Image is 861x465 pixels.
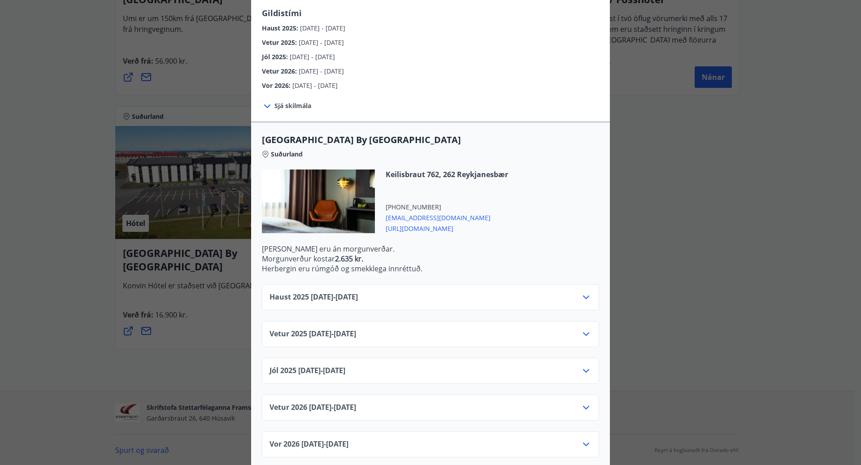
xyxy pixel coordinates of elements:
span: Suðurland [271,150,303,159]
span: Vetur 2025 [DATE] - [DATE] [270,329,356,339]
span: [DATE] - [DATE] [290,52,335,61]
span: Vor 2026 : [262,81,292,90]
span: [PHONE_NUMBER] [386,203,508,212]
span: Jól 2025 : [262,52,290,61]
span: Haust 2025 [DATE] - [DATE] [270,292,358,303]
span: Keilisbraut 762, 262 Reykjanesbær [386,169,508,179]
span: Sjá skilmála [274,101,311,110]
span: Haust 2025 : [262,24,300,32]
p: [PERSON_NAME] eru án morgunverðar. [262,244,599,254]
span: [EMAIL_ADDRESS][DOMAIN_NAME] [386,212,508,222]
span: [DATE] - [DATE] [299,38,344,47]
p: Herbergin eru rúmgóð og smekklega innréttuð. [262,264,599,274]
span: [DATE] - [DATE] [299,67,344,75]
span: [GEOGRAPHIC_DATA] By [GEOGRAPHIC_DATA] [262,134,599,146]
span: Vetur 2026 : [262,67,299,75]
span: [DATE] - [DATE] [292,81,338,90]
span: Gildistími [262,8,302,18]
p: Morgunverður kostar [262,254,599,264]
span: [DATE] - [DATE] [300,24,345,32]
span: [URL][DOMAIN_NAME] [386,222,508,233]
strong: 2.635 kr. [335,254,363,264]
span: Vetur 2025 : [262,38,299,47]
